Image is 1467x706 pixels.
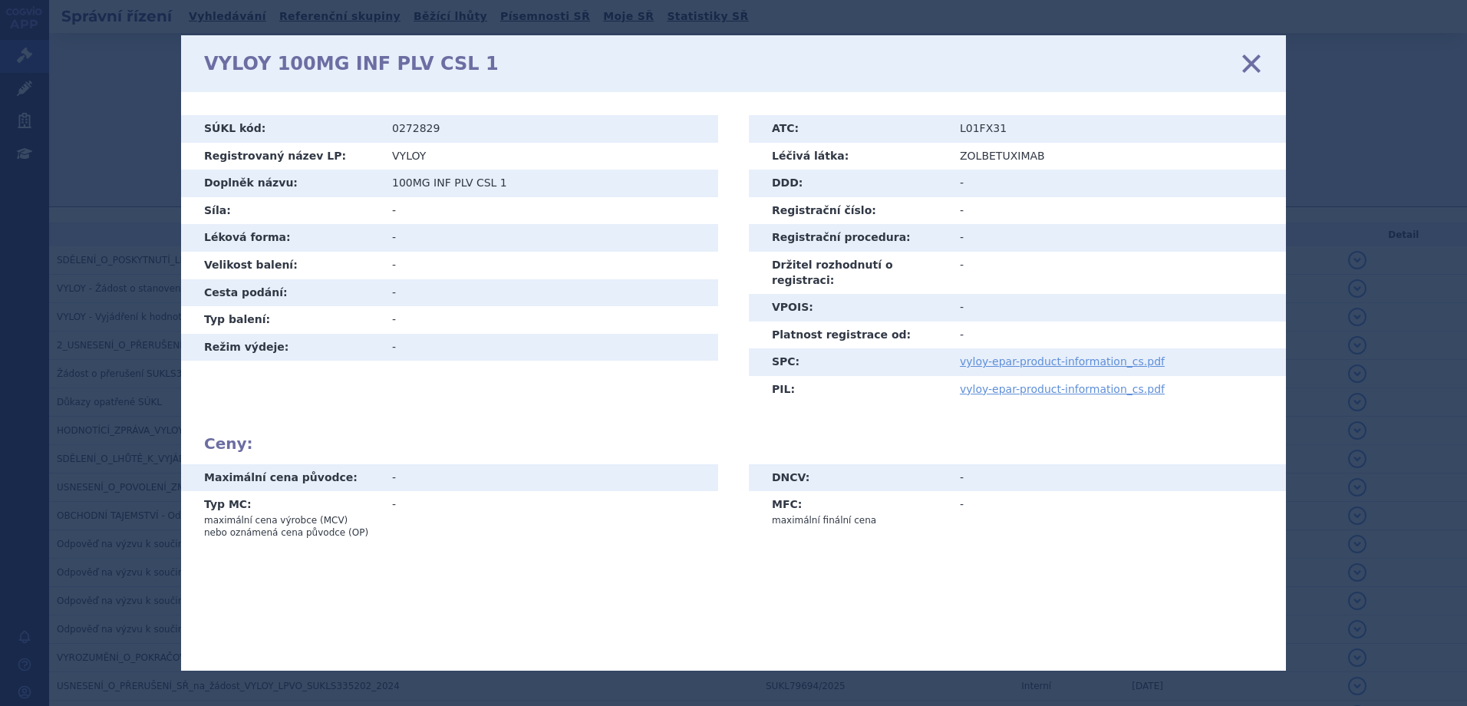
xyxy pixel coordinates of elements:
th: DDD: [749,170,948,197]
th: Síla: [181,197,381,225]
td: - [381,224,718,252]
th: DNCV: [749,464,948,492]
th: ATC: [749,115,948,143]
th: Léčivá látka: [749,143,948,170]
a: zavřít [1240,52,1263,75]
th: Typ MC: [181,491,381,545]
td: - [381,197,718,225]
th: Cesta podání: [181,279,381,307]
td: - [948,322,1286,349]
td: L01FX31 [948,115,1286,143]
th: SÚKL kód: [181,115,381,143]
th: Maximální cena původce: [181,464,381,492]
td: - [948,170,1286,197]
td: - [381,334,718,361]
a: vyloy-epar-product-information_cs.pdf [960,383,1165,395]
p: maximální finální cena [772,514,937,526]
div: - [392,470,707,486]
td: - [381,306,718,334]
td: - [948,252,1286,294]
td: - [381,279,718,307]
h2: Ceny: [204,434,1263,453]
th: SPC: [749,348,948,376]
th: Registrovaný název LP: [181,143,381,170]
th: Režim výdeje: [181,334,381,361]
td: - [948,224,1286,252]
td: 0272829 [381,115,718,143]
th: PIL: [749,376,948,404]
a: vyloy-epar-product-information_cs.pdf [960,355,1165,368]
td: - [948,464,1286,492]
p: maximální cena výrobce (MCV) nebo oznámená cena původce (OP) [204,514,369,539]
th: Typ balení: [181,306,381,334]
th: Registrační procedura: [749,224,948,252]
td: - [948,294,1286,322]
td: - [381,491,718,545]
td: ZOLBETUXIMAB [948,143,1286,170]
th: Platnost registrace od: [749,322,948,349]
th: VPOIS: [749,294,948,322]
th: MFC: [749,491,948,533]
th: Držitel rozhodnutí o registraci: [749,252,948,294]
th: Léková forma: [181,224,381,252]
td: - [948,197,1286,225]
th: Doplněk názvu: [181,170,381,197]
td: VYLOY [381,143,718,170]
td: - [948,491,1286,533]
th: Velikost balení: [181,252,381,279]
td: 100MG INF PLV CSL 1 [381,170,718,197]
h1: VYLOY 100MG INF PLV CSL 1 [204,53,499,75]
th: Registrační číslo: [749,197,948,225]
td: - [381,252,718,279]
